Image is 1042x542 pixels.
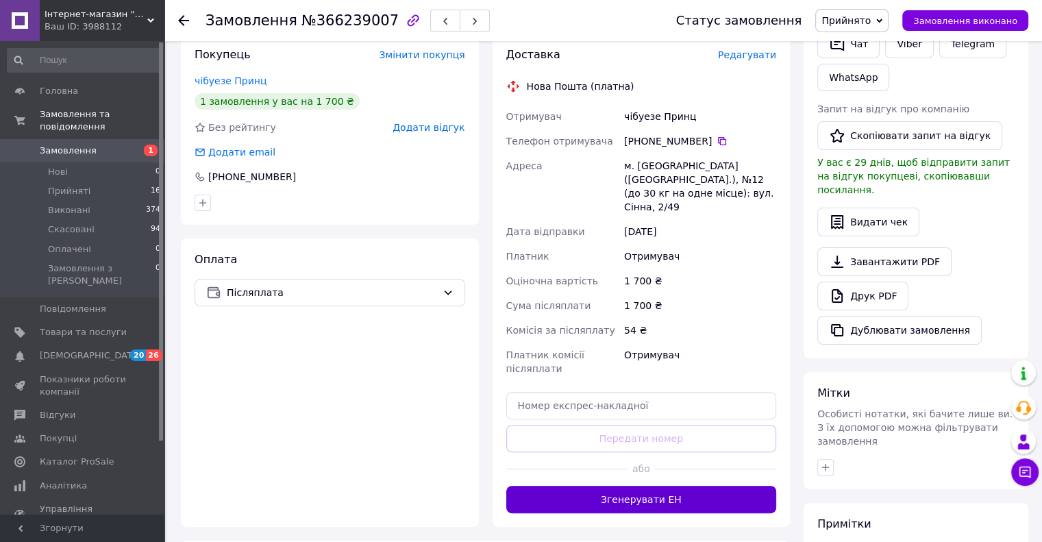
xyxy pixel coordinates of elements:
[506,48,560,61] span: Доставка
[40,145,97,157] span: Замовлення
[817,408,1013,447] span: Особисті нотатки, які бачите лише ви. З їх допомогою можна фільтрувати замовлення
[1011,458,1039,486] button: Чат з покупцем
[48,166,68,178] span: Нові
[621,219,779,244] div: [DATE]
[40,480,87,492] span: Аналітика
[48,185,90,197] span: Прийняті
[902,10,1028,31] button: Замовлення виконано
[40,303,106,315] span: Повідомлення
[624,134,776,148] div: [PHONE_NUMBER]
[628,462,654,476] span: або
[193,145,277,159] div: Додати email
[178,14,189,27] div: Повернутися назад
[195,75,266,86] a: чібуезе Принц
[817,29,880,58] button: Чат
[45,21,164,33] div: Ваш ID: 3988112
[676,14,802,27] div: Статус замовлення
[621,318,779,343] div: 54 ₴
[195,93,360,110] div: 1 замовлення у вас на 1 700 ₴
[506,251,549,262] span: Платник
[718,49,776,60] span: Редагувати
[40,373,127,398] span: Показники роботи компанії
[227,285,437,300] span: Післяплата
[130,349,146,361] span: 20
[506,325,615,336] span: Комісія за післяплату
[195,48,251,61] span: Покупець
[506,111,562,122] span: Отримувач
[146,349,162,361] span: 26
[7,48,162,73] input: Пошук
[621,269,779,293] div: 1 700 ₴
[817,282,908,310] a: Друк PDF
[621,104,779,129] div: чібуезе Принц
[208,122,276,133] span: Без рейтингу
[48,223,95,236] span: Скасовані
[817,157,1010,195] span: У вас є 29 днів, щоб відправити запит на відгук покупцеві, скопіювавши посилання.
[40,108,164,133] span: Замовлення та повідомлення
[40,85,78,97] span: Головна
[506,486,777,513] button: Згенерувати ЕН
[146,204,160,217] span: 374
[523,79,638,93] div: Нова Пошта (платна)
[151,185,160,197] span: 16
[939,29,1006,58] a: Telegram
[144,145,158,156] span: 1
[506,136,613,147] span: Телефон отримувача
[301,12,399,29] span: №366239007
[821,15,871,26] span: Прийнято
[506,226,585,237] span: Дата відправки
[506,300,591,311] span: Сума післяплати
[817,121,1002,150] button: Скопіювати запит на відгук
[621,343,779,381] div: Отримувач
[506,275,598,286] span: Оціночна вартість
[207,170,297,184] div: [PHONE_NUMBER]
[40,432,77,445] span: Покупці
[506,349,584,374] span: Платник комісії післяплати
[45,8,147,21] span: Інтернет-магазин "Bag Market"
[393,122,464,133] span: Додати відгук
[506,392,777,419] input: Номер експрес-накладної
[40,326,127,338] span: Товари та послуги
[156,262,160,287] span: 0
[48,204,90,217] span: Виконані
[40,503,127,528] span: Управління сайтом
[40,456,114,468] span: Каталог ProSale
[817,103,969,114] span: Запит на відгук про компанію
[817,64,889,91] a: WhatsApp
[817,386,850,399] span: Мітки
[621,293,779,318] div: 1 700 ₴
[817,247,952,276] a: Завантажити PDF
[151,223,160,236] span: 94
[817,517,871,530] span: Примітки
[156,166,160,178] span: 0
[207,145,277,159] div: Додати email
[40,349,141,362] span: [DEMOGRAPHIC_DATA]
[206,12,297,29] span: Замовлення
[48,262,156,287] span: Замовлення з [PERSON_NAME]
[195,253,237,266] span: Оплата
[506,160,543,171] span: Адреса
[48,243,91,256] span: Оплачені
[913,16,1017,26] span: Замовлення виконано
[156,243,160,256] span: 0
[621,244,779,269] div: Отримувач
[621,153,779,219] div: м. [GEOGRAPHIC_DATA] ([GEOGRAPHIC_DATA].), №12 (до 30 кг на одне місце): вул. Сінна, 2/49
[885,29,933,58] a: Viber
[380,49,465,60] span: Змінити покупця
[817,316,982,345] button: Дублювати замовлення
[817,208,919,236] button: Видати чек
[40,409,75,421] span: Відгуки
